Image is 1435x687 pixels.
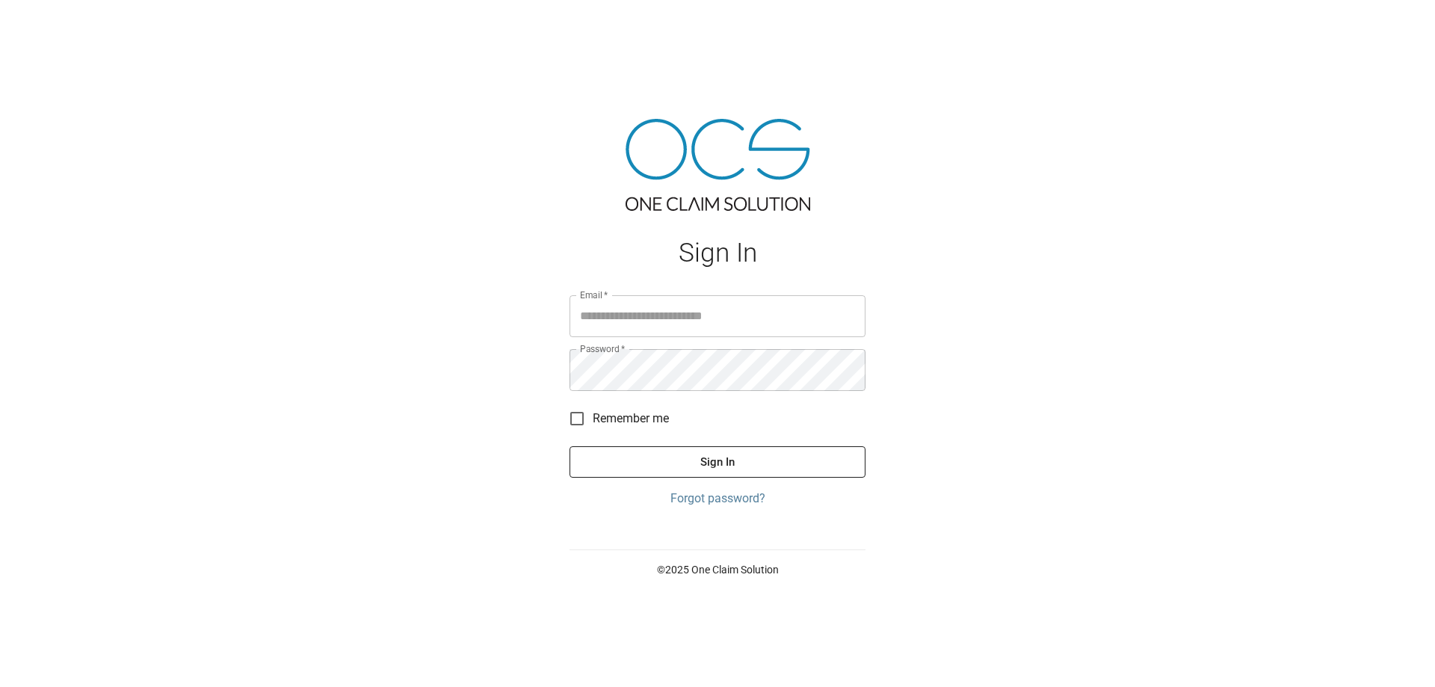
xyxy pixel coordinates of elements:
[580,342,625,355] label: Password
[570,490,865,508] a: Forgot password?
[570,446,865,478] button: Sign In
[18,9,78,39] img: ocs-logo-white-transparent.png
[580,289,608,301] label: Email
[570,562,865,577] p: © 2025 One Claim Solution
[593,410,669,428] span: Remember me
[626,119,810,211] img: ocs-logo-tra.png
[570,238,865,268] h1: Sign In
